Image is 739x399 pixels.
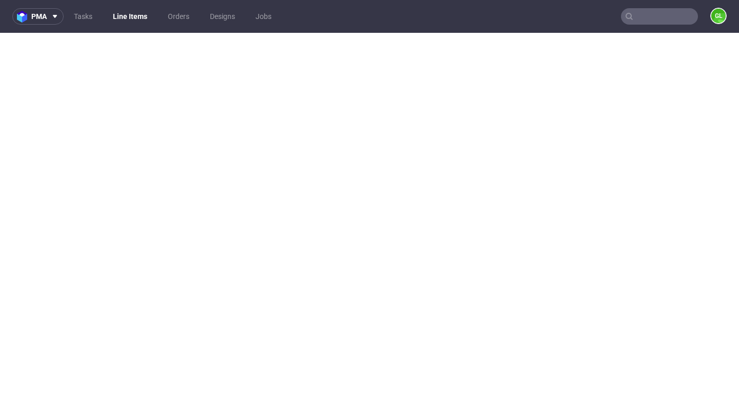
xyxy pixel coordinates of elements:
span: pma [31,13,47,20]
a: Designs [204,8,241,25]
a: Tasks [68,8,99,25]
a: Line Items [107,8,153,25]
button: pma [12,8,64,25]
img: logo [17,11,31,23]
a: Jobs [249,8,278,25]
a: Orders [162,8,196,25]
figcaption: GL [711,9,726,23]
